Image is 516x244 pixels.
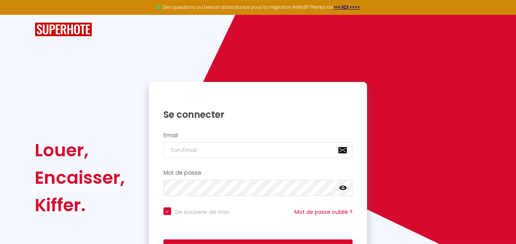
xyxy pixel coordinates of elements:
div: Encaisser, [35,164,125,191]
div: Kiffer. [35,191,125,219]
a: >>> ICI <<<< [333,4,360,10]
div: Louer, [35,136,125,164]
img: SuperHote logo [35,22,92,37]
input: Ton Email [163,142,353,158]
h1: Se connecter [163,109,353,120]
h2: Mot de passe [163,170,353,176]
a: Mot de passe oublié ? [294,208,353,216]
h2: Email [163,132,353,139]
